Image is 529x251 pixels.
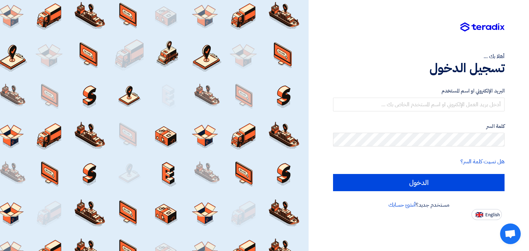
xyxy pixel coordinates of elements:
label: كلمة السر [333,122,505,130]
span: English [485,212,500,217]
button: English [471,209,502,220]
h1: تسجيل الدخول [333,61,505,76]
label: البريد الإلكتروني او اسم المستخدم [333,87,505,95]
img: en-US.png [476,212,483,217]
input: الدخول [333,174,505,191]
div: أهلا بك ... [333,52,505,61]
input: أدخل بريد العمل الإلكتروني او اسم المستخدم الخاص بك ... [333,98,505,111]
img: Teradix logo [460,22,505,32]
a: أنشئ حسابك [388,201,416,209]
a: هل نسيت كلمة السر؟ [460,157,505,166]
div: Open chat [500,223,521,244]
div: مستخدم جديد؟ [333,201,505,209]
